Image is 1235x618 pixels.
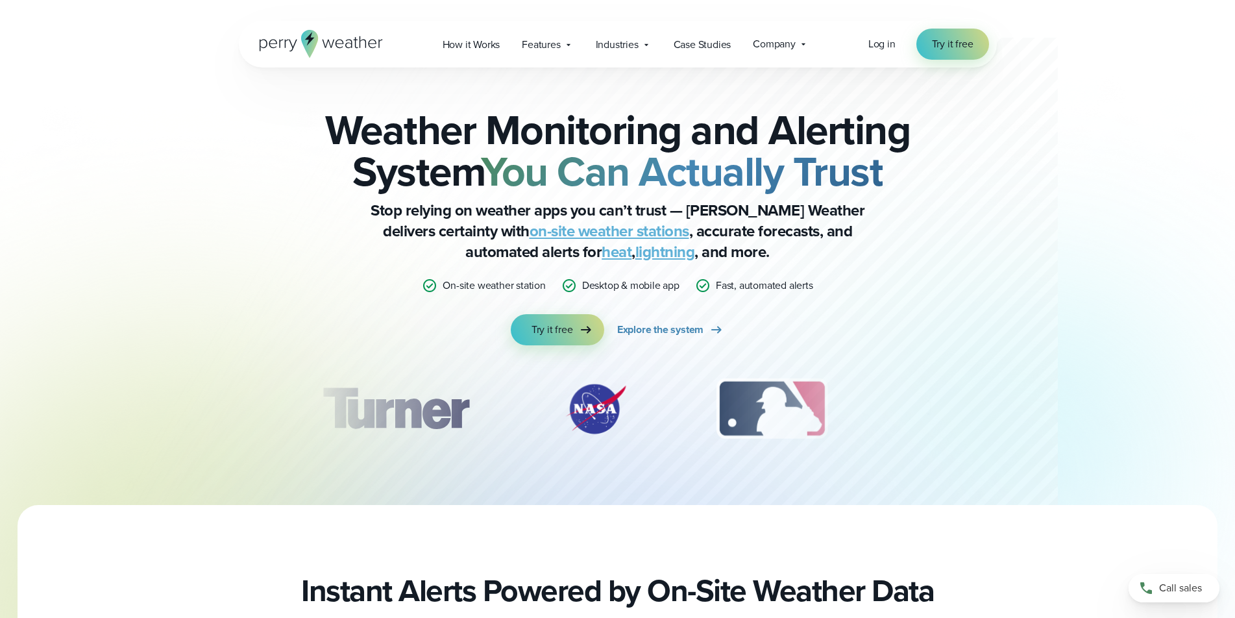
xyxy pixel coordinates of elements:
a: heat [602,240,631,264]
h2: Instant Alerts Powered by On-Site Weather Data [301,573,934,609]
a: Try it free [511,314,604,345]
div: 2 of 12 [550,377,641,441]
img: NASA.svg [550,377,641,441]
a: lightning [635,240,695,264]
span: Company [753,36,796,52]
span: Call sales [1159,580,1202,596]
span: How it Works [443,37,500,53]
span: Case Studies [674,37,731,53]
span: Features [522,37,560,53]
span: Try it free [532,322,573,338]
p: On-site weather station [443,278,545,293]
div: 1 of 12 [303,377,487,441]
span: Try it free [932,36,973,52]
p: Desktop & mobile app [582,278,679,293]
img: Turner-Construction_1.svg [303,377,487,441]
a: Try it free [916,29,989,60]
a: Log in [868,36,896,52]
strong: You Can Actually Trust [481,141,883,202]
div: slideshow [304,377,932,448]
a: on-site weather stations [530,219,689,243]
span: Explore the system [617,322,703,338]
a: Call sales [1129,574,1219,602]
a: Case Studies [663,31,742,58]
img: MLB.svg [703,377,840,441]
p: Fast, automated alerts [716,278,813,293]
a: Explore the system [617,314,724,345]
div: 4 of 12 [903,377,1007,441]
a: How it Works [432,31,511,58]
h2: Weather Monitoring and Alerting System [304,109,932,192]
span: Log in [868,36,896,51]
img: PGA.svg [903,377,1007,441]
p: Stop relying on weather apps you can’t trust — [PERSON_NAME] Weather delivers certainty with , ac... [358,200,877,262]
span: Industries [596,37,639,53]
div: 3 of 12 [703,377,840,441]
